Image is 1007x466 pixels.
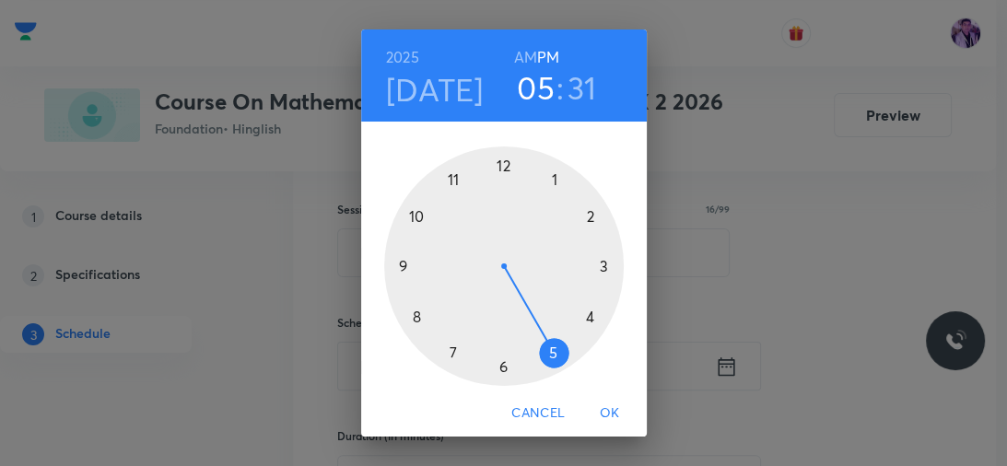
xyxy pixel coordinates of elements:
[514,44,537,70] button: AM
[511,402,565,425] span: Cancel
[517,68,555,107] button: 05
[537,44,559,70] button: PM
[386,44,419,70] button: 2025
[580,396,639,430] button: OK
[568,68,597,107] button: 31
[386,70,484,109] button: [DATE]
[556,68,564,107] h3: :
[504,396,572,430] button: Cancel
[588,402,632,425] span: OK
